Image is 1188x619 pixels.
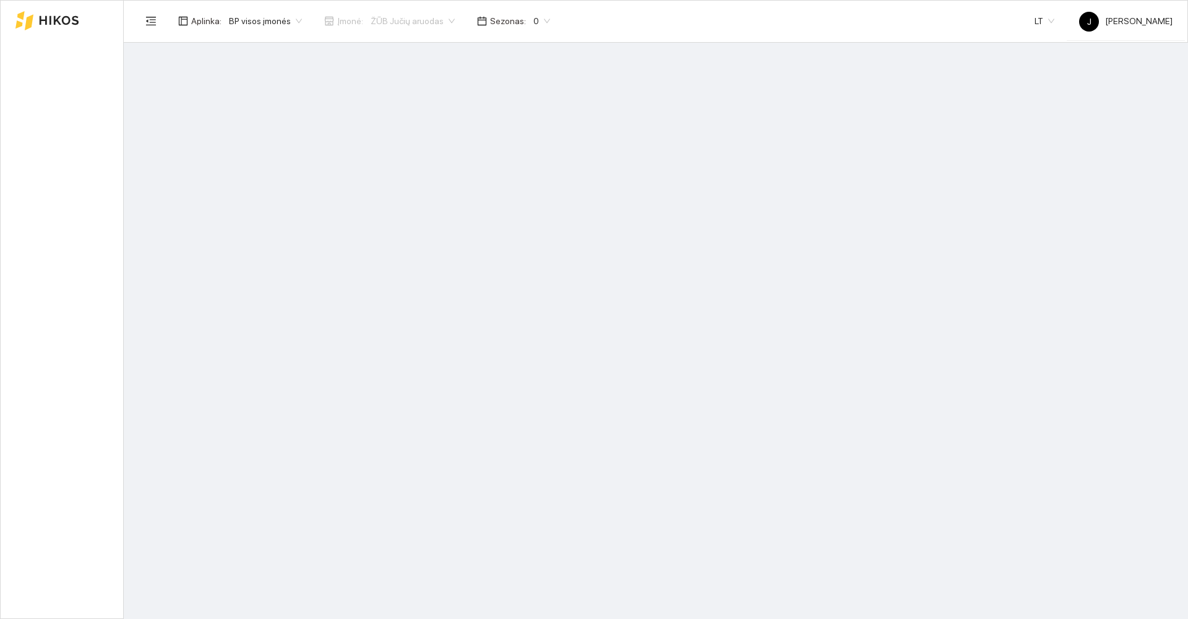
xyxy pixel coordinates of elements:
[229,12,302,30] span: BP visos įmonės
[178,16,188,26] span: layout
[371,12,455,30] span: ŽŪB Jučių aruodas
[533,12,550,30] span: 0
[191,14,222,28] span: Aplinka :
[324,16,334,26] span: shop
[1087,12,1091,32] span: J
[145,15,157,27] span: menu-fold
[490,14,526,28] span: Sezonas :
[477,16,487,26] span: calendar
[1079,16,1173,26] span: [PERSON_NAME]
[1035,12,1054,30] span: LT
[139,9,163,33] button: menu-fold
[337,14,363,28] span: Įmonė :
